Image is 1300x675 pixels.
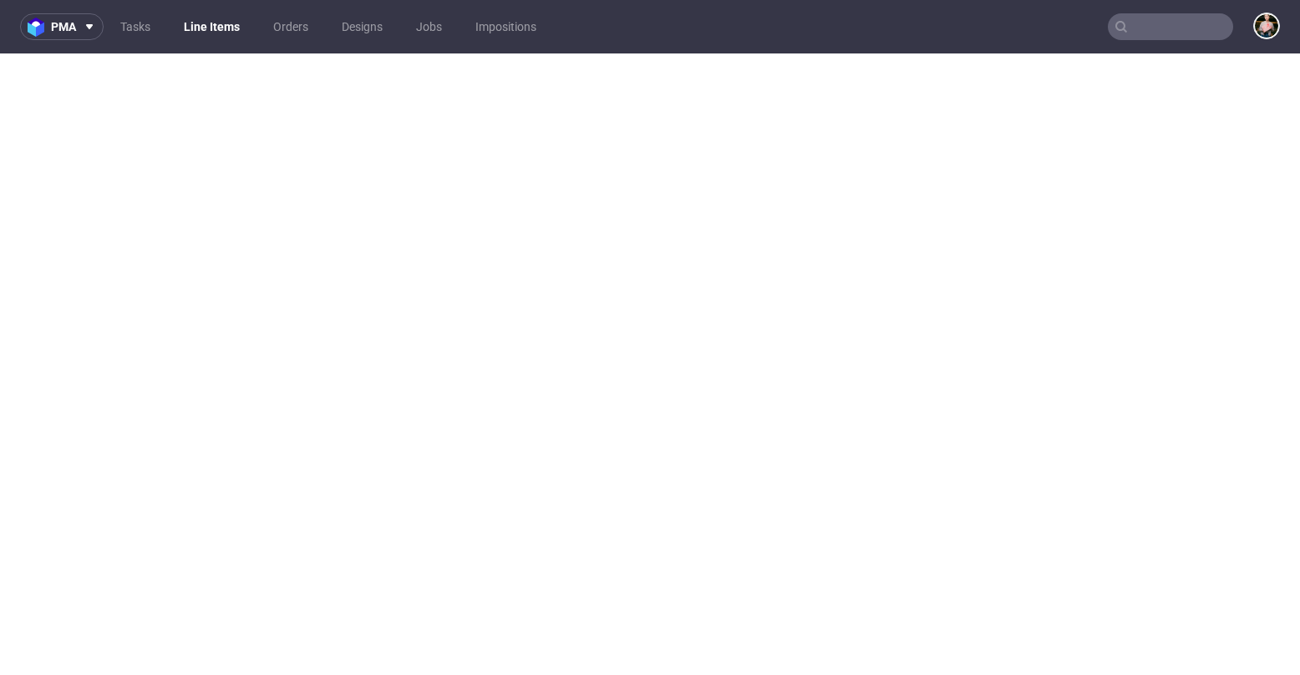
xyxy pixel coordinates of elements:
a: Orders [263,13,318,40]
img: logo [28,18,51,37]
button: pma [20,13,104,40]
a: Designs [332,13,393,40]
a: Line Items [174,13,250,40]
a: Tasks [110,13,160,40]
span: pma [51,21,76,33]
img: Marta Tomaszewska [1255,14,1278,38]
a: Jobs [406,13,452,40]
a: Impositions [465,13,546,40]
